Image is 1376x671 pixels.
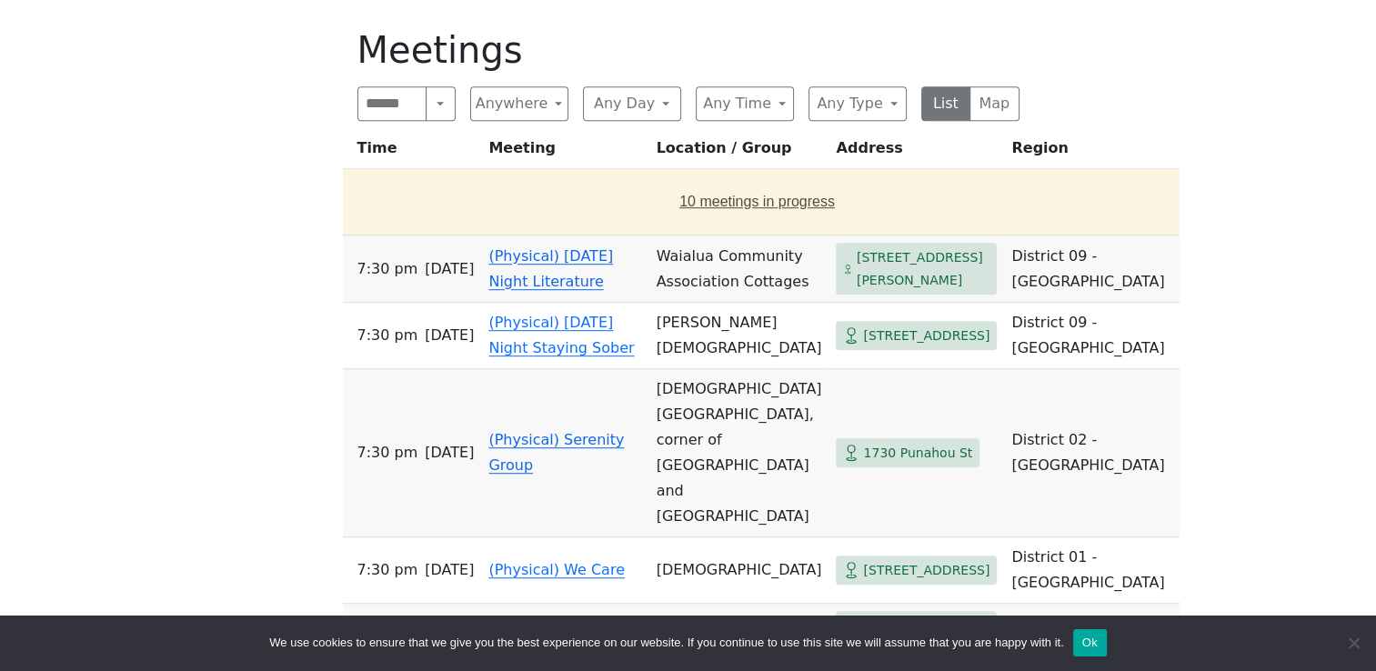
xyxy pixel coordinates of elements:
button: 10 meetings in progress [350,176,1165,227]
span: 7:30 PM [357,256,418,282]
span: We use cookies to ensure that we give you the best experience on our website. If you continue to ... [269,634,1063,652]
button: Anywhere [470,86,568,121]
th: Address [829,135,1004,169]
span: [STREET_ADDRESS] [863,325,989,347]
td: [DEMOGRAPHIC_DATA][GEOGRAPHIC_DATA], corner of [GEOGRAPHIC_DATA] and [GEOGRAPHIC_DATA] [649,369,829,537]
span: [STREET_ADDRESS] [863,559,989,582]
td: Waialua Community Association Cottages [649,235,829,303]
td: [DEMOGRAPHIC_DATA][PERSON_NAME] [649,604,829,671]
td: District 01 - [GEOGRAPHIC_DATA] [1004,537,1179,604]
th: Region [1004,135,1179,169]
span: 1730 Punahou St [863,442,972,465]
td: [DEMOGRAPHIC_DATA] [649,537,829,604]
span: 7:30 PM [357,440,418,466]
th: Meeting [481,135,648,169]
td: [PERSON_NAME][DEMOGRAPHIC_DATA] [649,303,829,369]
span: [DATE] [425,323,474,348]
a: (Physical) [DATE] Night Literature [488,247,613,290]
a: (Physical) [DATE] Night Staying Sober [488,314,634,356]
span: No [1344,634,1362,652]
button: Map [969,86,1019,121]
th: Time [343,135,482,169]
span: 7:30 PM [357,323,418,348]
span: 7:30 PM [357,557,418,583]
span: [DATE] [425,256,474,282]
td: District 09 - [GEOGRAPHIC_DATA] [1004,235,1179,303]
span: [DATE] [425,557,474,583]
button: Any Day [583,86,681,121]
button: Search [426,86,455,121]
input: Search [357,86,427,121]
h1: Meetings [357,28,1019,72]
button: Ok [1073,629,1107,656]
a: (Physical) We Care [488,561,625,578]
a: (Physical) Serenity Group [488,431,624,474]
button: Any Type [809,86,907,121]
td: District 02 - [GEOGRAPHIC_DATA] [1004,604,1179,671]
button: Any Time [696,86,794,121]
span: [DATE] [425,440,474,466]
th: Location / Group [649,135,829,169]
td: District 02 - [GEOGRAPHIC_DATA] [1004,369,1179,537]
td: District 09 - [GEOGRAPHIC_DATA] [1004,303,1179,369]
span: [STREET_ADDRESS][PERSON_NAME] [857,246,990,291]
button: List [921,86,971,121]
